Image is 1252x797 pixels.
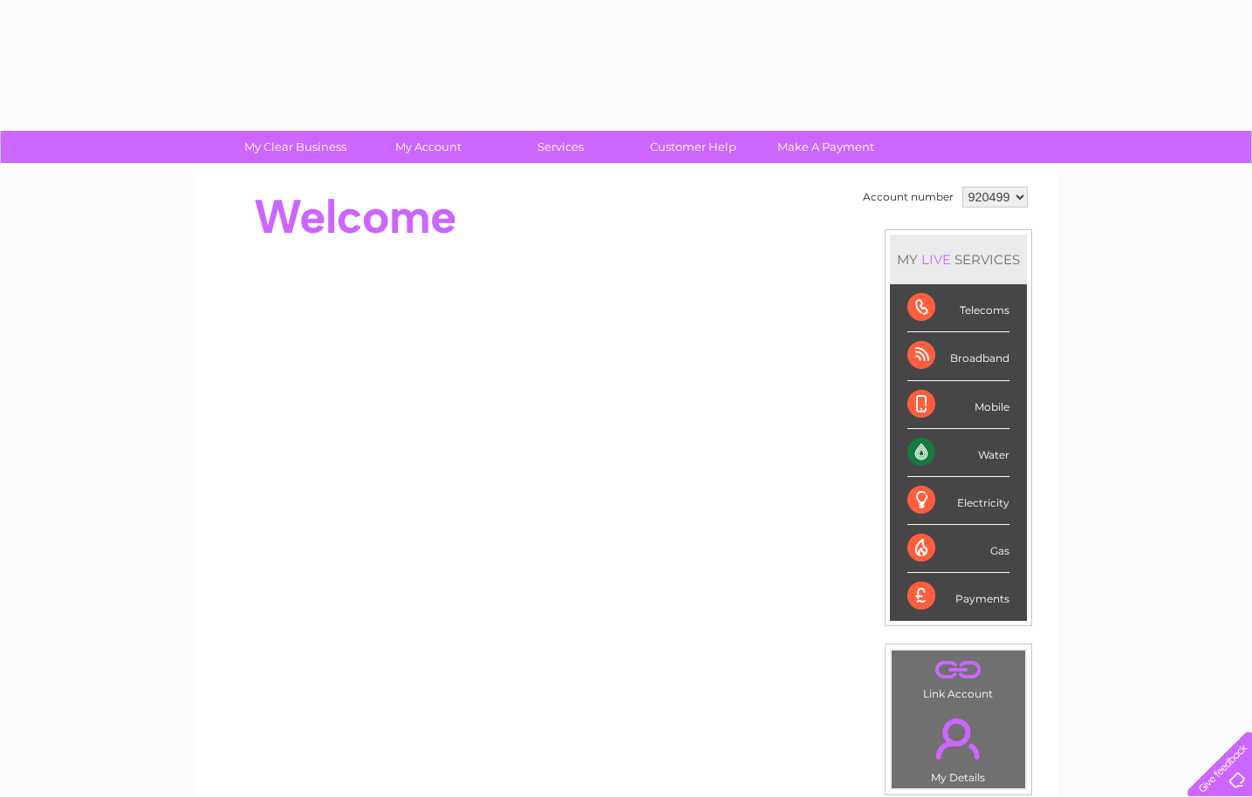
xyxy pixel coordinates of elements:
a: My Clear Business [223,131,367,163]
div: Water [907,429,1009,477]
td: My Details [891,704,1026,789]
td: Link Account [891,650,1026,705]
div: Broadband [907,332,1009,380]
div: LIVE [918,251,954,268]
a: My Account [356,131,500,163]
a: Customer Help [621,131,765,163]
div: Gas [907,525,1009,573]
a: . [896,655,1021,685]
a: Services [489,131,633,163]
div: Payments [907,573,1009,620]
a: . [896,708,1021,769]
div: Electricity [907,477,1009,525]
div: Mobile [907,381,1009,429]
div: Telecoms [907,284,1009,332]
a: Make A Payment [754,131,898,163]
div: MY SERVICES [890,235,1027,284]
td: Account number [859,182,958,212]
